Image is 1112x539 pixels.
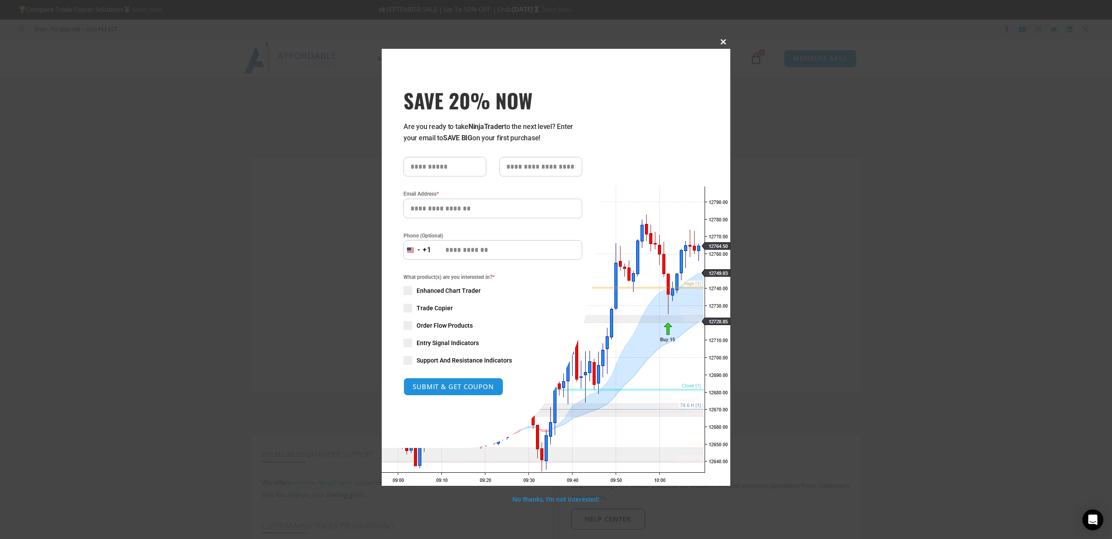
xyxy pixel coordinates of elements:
[403,190,582,198] label: Email Address
[403,88,582,112] span: SAVE 20% NOW
[417,321,473,330] span: Order Flow Products
[403,339,582,347] label: Entry Signal Indicators
[423,244,431,256] div: +1
[403,321,582,330] label: Order Flow Products
[468,122,504,131] strong: NinjaTrader
[403,231,582,240] label: Phone (Optional)
[403,304,582,312] label: Trade Copier
[403,378,503,396] button: SUBMIT & GET COUPON
[403,273,582,281] span: What product(s) are you interested in?
[403,286,582,295] label: Enhanced Chart Trader
[417,286,481,295] span: Enhanced Chart Trader
[512,495,599,503] a: No thanks, I’m not interested!
[417,339,479,347] span: Entry Signal Indicators
[417,304,453,312] span: Trade Copier
[443,134,472,142] strong: SAVE BIG
[403,121,582,144] p: Are you ready to take to the next level? Enter your email to on your first purchase!
[1082,509,1103,530] div: Open Intercom Messenger
[417,356,512,365] span: Support And Resistance Indicators
[403,240,431,260] button: Selected country
[403,356,582,365] label: Support And Resistance Indicators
